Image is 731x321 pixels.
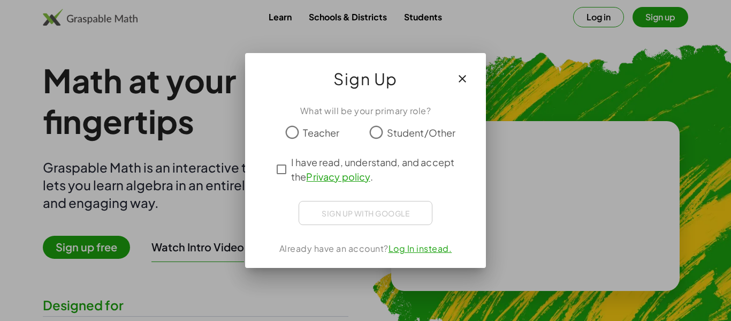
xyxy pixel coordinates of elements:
span: I have read, understand, and accept the . [291,155,459,184]
span: Student/Other [387,125,456,140]
a: Privacy policy [306,170,370,183]
div: Already have an account? [258,242,473,255]
span: Sign Up [333,66,398,92]
div: What will be your primary role? [258,104,473,117]
a: Log In instead. [389,243,452,254]
span: Teacher [303,125,339,140]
